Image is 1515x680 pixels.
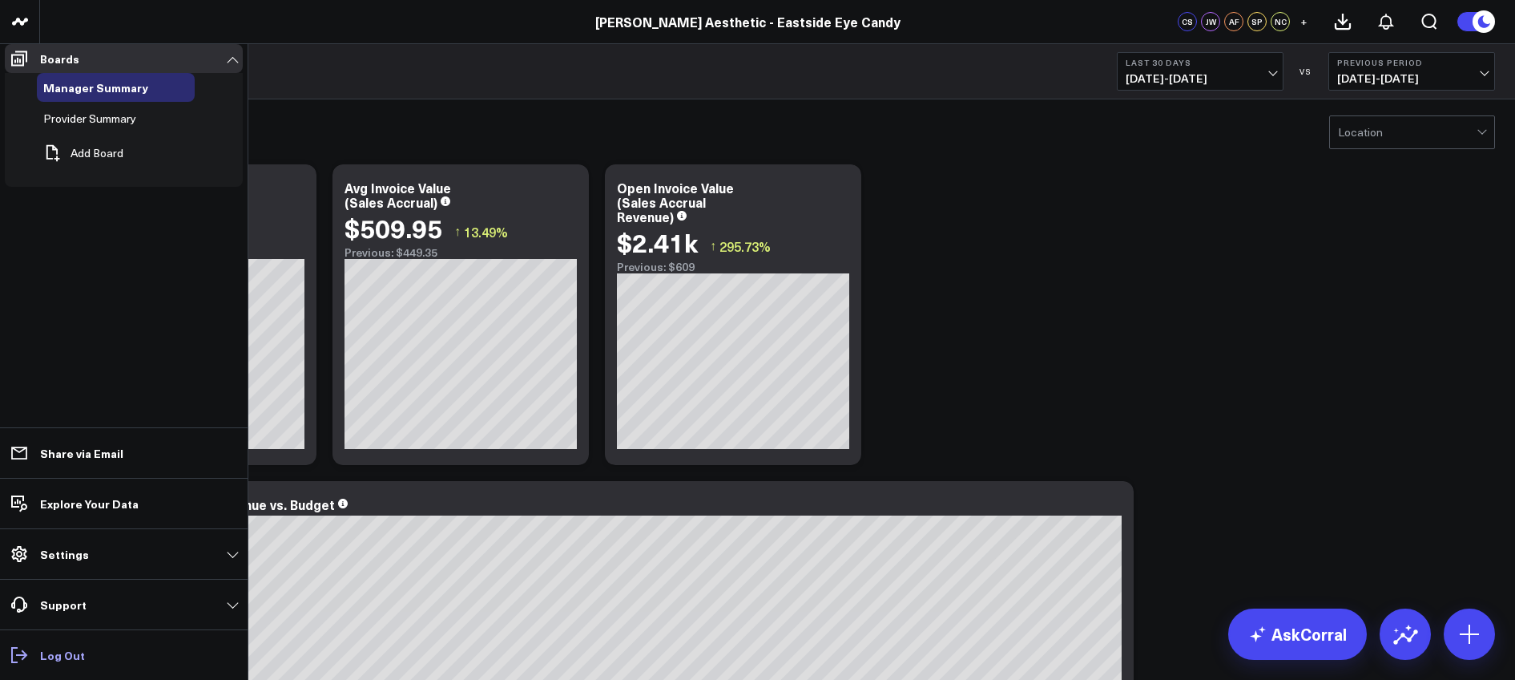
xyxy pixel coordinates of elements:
[5,641,243,670] a: Log Out
[1224,12,1243,31] div: AF
[1291,67,1320,76] div: VS
[617,179,734,225] div: Open Invoice Value (Sales Accrual Revenue)
[43,112,136,125] a: Provider Summary
[710,236,716,257] span: ↑
[1271,12,1290,31] div: NC
[43,81,148,94] a: Manager Summary
[1126,72,1275,85] span: [DATE] - [DATE]
[719,237,771,255] span: 295.73%
[345,179,451,211] div: Avg Invoice Value (Sales Accrual)
[40,598,87,611] p: Support
[1328,52,1495,91] button: Previous Period[DATE]-[DATE]
[1117,52,1283,91] button: Last 30 Days[DATE]-[DATE]
[1337,58,1486,67] b: Previous Period
[1247,12,1267,31] div: SP
[1178,12,1197,31] div: CS
[1300,16,1307,27] span: +
[1126,58,1275,67] b: Last 30 Days
[595,13,901,30] a: [PERSON_NAME] Aesthetic - Eastside Eye Candy
[40,497,139,510] p: Explore Your Data
[43,111,136,126] span: Provider Summary
[617,228,698,257] div: $2.41k
[464,223,508,241] span: 13.49%
[37,136,123,171] button: Add Board
[1294,12,1313,31] button: +
[454,221,461,242] span: ↑
[617,261,849,273] div: Previous: $609
[43,79,148,95] span: Manager Summary
[1337,72,1486,85] span: [DATE] - [DATE]
[1201,12,1220,31] div: JW
[40,52,79,65] p: Boards
[1228,609,1367,660] a: AskCorral
[40,447,123,459] p: Share via Email
[40,649,85,662] p: Log Out
[345,213,442,242] div: $509.95
[40,548,89,561] p: Settings
[345,246,577,259] div: Previous: $449.35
